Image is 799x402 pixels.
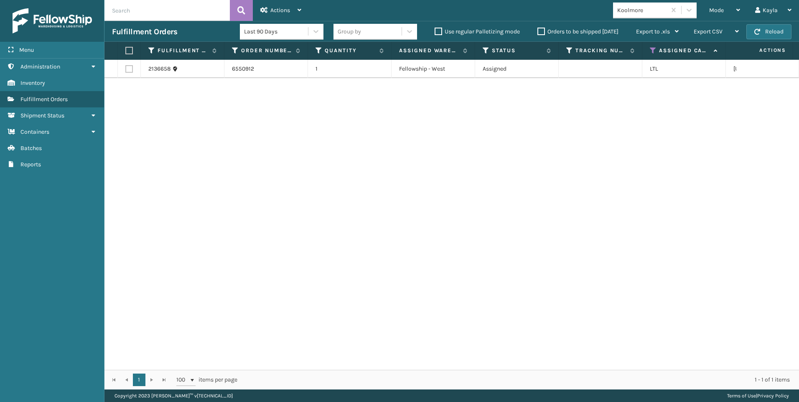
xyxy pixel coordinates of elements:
td: LTL [642,60,726,78]
span: Menu [19,46,34,53]
span: 100 [176,376,189,384]
label: Assigned Warehouse [399,47,459,54]
div: Group by [338,27,361,36]
label: Status [492,47,542,54]
a: Privacy Policy [757,393,789,399]
span: Inventory [20,79,45,87]
a: 1 [133,374,145,386]
td: 6550912 [224,60,308,78]
span: Batches [20,145,42,152]
span: Export CSV [694,28,723,35]
label: Order Number [241,47,292,54]
span: Shipment Status [20,112,64,119]
span: Containers [20,128,49,135]
span: Mode [709,7,724,14]
span: Reports [20,161,41,168]
label: Use regular Palletizing mode [435,28,520,35]
label: Fulfillment Order Id [158,47,208,54]
div: 1 - 1 of 1 items [249,376,790,384]
label: Quantity [325,47,375,54]
label: Tracking Number [575,47,626,54]
span: Actions [270,7,290,14]
h3: Fulfillment Orders [112,27,177,37]
a: 2136658 [148,65,171,73]
td: Fellowship - West [392,60,475,78]
td: 1 [308,60,392,78]
label: Orders to be shipped [DATE] [537,28,618,35]
span: Export to .xls [636,28,670,35]
label: Assigned Carrier Service [659,47,710,54]
div: Koolmore [617,6,667,15]
img: logo [13,8,92,33]
div: | [727,389,789,402]
td: Assigned [475,60,559,78]
span: items per page [176,374,237,386]
span: Administration [20,63,60,70]
span: Fulfillment Orders [20,96,68,103]
span: Actions [733,43,791,57]
p: Copyright 2023 [PERSON_NAME]™ v [TECHNICAL_ID] [115,389,233,402]
button: Reload [746,24,791,39]
div: Last 90 Days [244,27,309,36]
a: Terms of Use [727,393,756,399]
